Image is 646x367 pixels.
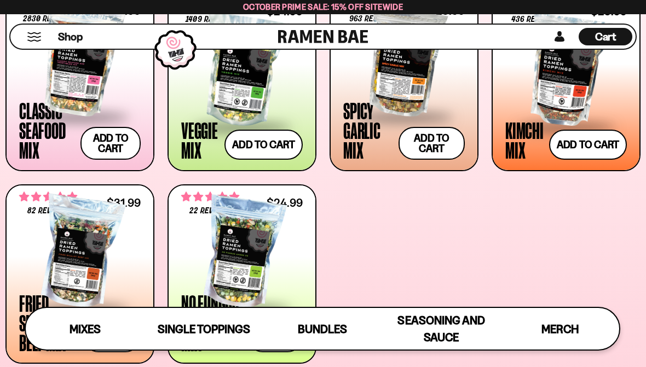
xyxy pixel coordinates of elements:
[505,120,544,160] div: Kimchi Mix
[224,130,303,160] button: Add to cart
[145,308,263,349] a: Single Toppings
[501,308,620,349] a: Merch
[382,308,501,349] a: Seasoning and Sauce
[298,322,347,336] span: Bundles
[595,30,616,43] span: Cart
[549,130,627,160] button: Add to cart
[541,322,578,336] span: Merch
[5,184,154,363] a: 4.83 stars 82 reviews $31.99 Fried Shallot Beef Mix Add to cart
[158,322,250,336] span: Single Toppings
[58,30,83,44] span: Shop
[70,322,101,336] span: Mixes
[397,313,484,344] span: Seasoning and Sauce
[27,32,42,42] button: Mobile Menu Trigger
[19,101,75,160] div: Classic Seafood Mix
[399,127,465,160] button: Add to cart
[19,190,77,204] span: 4.83 stars
[168,184,316,363] a: 4.82 stars 22 reviews $24.99 No Fungus Among Us Mix Add to cart
[243,2,403,12] span: October Prime Sale: 15% off Sitewide
[80,127,141,160] button: Add to cart
[26,308,145,349] a: Mixes
[181,293,242,352] div: No Fungus Among Us Mix
[263,308,382,349] a: Bundles
[58,28,83,45] a: Shop
[579,25,632,49] div: Cart
[181,190,239,204] span: 4.82 stars
[343,101,393,160] div: Spicy Garlic Mix
[19,293,78,352] div: Fried Shallot Beef Mix
[181,120,219,160] div: Veggie Mix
